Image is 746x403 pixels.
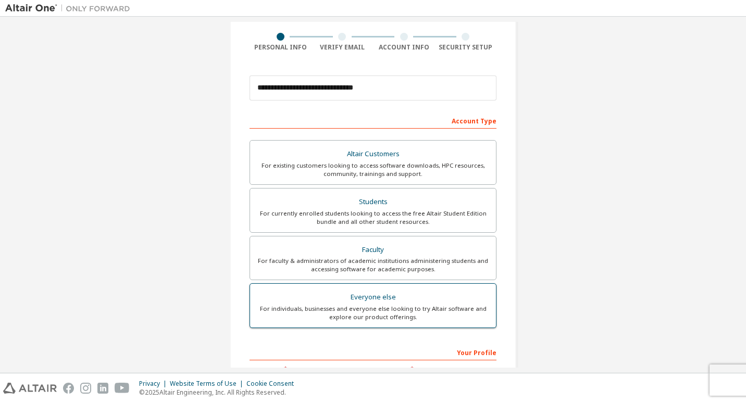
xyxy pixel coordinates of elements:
label: Last Name [376,366,496,374]
div: Cookie Consent [246,380,300,388]
div: Faculty [256,243,490,257]
div: Account Type [250,112,496,129]
div: Verify Email [312,43,374,52]
div: For existing customers looking to access software downloads, HPC resources, community, trainings ... [256,161,490,178]
label: First Name [250,366,370,374]
div: Account Info [373,43,435,52]
div: Students [256,195,490,209]
div: Personal Info [250,43,312,52]
div: Everyone else [256,290,490,305]
div: For faculty & administrators of academic institutions administering students and accessing softwa... [256,257,490,273]
img: instagram.svg [80,383,91,394]
div: Security Setup [435,43,497,52]
div: Website Terms of Use [170,380,246,388]
img: linkedin.svg [97,383,108,394]
img: altair_logo.svg [3,383,57,394]
img: youtube.svg [115,383,130,394]
div: For currently enrolled students looking to access the free Altair Student Edition bundle and all ... [256,209,490,226]
p: © 2025 Altair Engineering, Inc. All Rights Reserved. [139,388,300,397]
div: Altair Customers [256,147,490,161]
img: facebook.svg [63,383,74,394]
div: Privacy [139,380,170,388]
div: Your Profile [250,344,496,360]
img: Altair One [5,3,135,14]
div: For individuals, businesses and everyone else looking to try Altair software and explore our prod... [256,305,490,321]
